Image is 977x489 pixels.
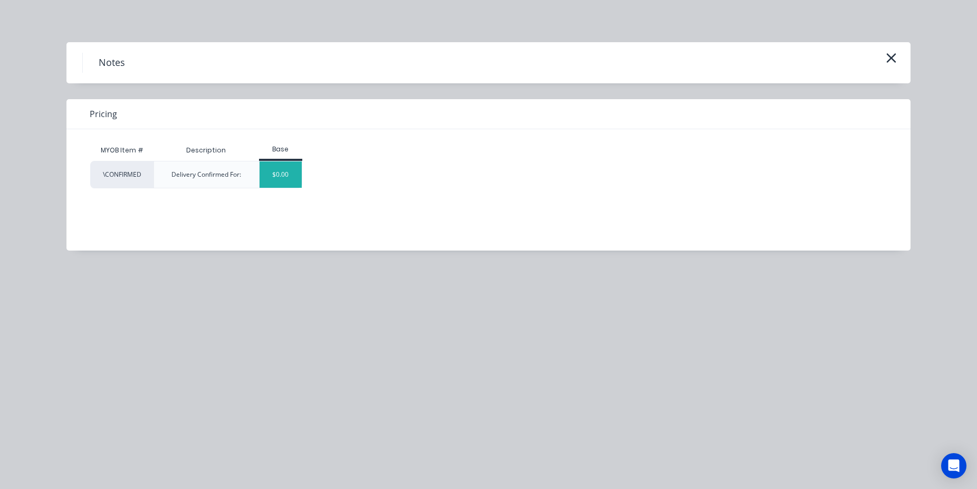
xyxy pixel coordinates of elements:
[260,161,302,188] div: $0.00
[941,453,966,478] div: Open Intercom Messenger
[171,170,241,179] div: Delivery Confirmed For:
[259,145,303,154] div: Base
[90,108,117,120] span: Pricing
[90,140,154,161] div: MYOB Item #
[178,137,234,164] div: Description
[90,161,154,188] div: \CONFIRMED
[82,53,141,73] h4: Notes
